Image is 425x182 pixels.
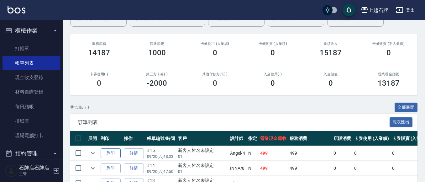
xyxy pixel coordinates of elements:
button: 列印 [101,148,121,158]
h2: 卡券使用 (入業績) [193,42,236,46]
th: 列印 [99,131,122,146]
h3: 0 [213,48,217,57]
div: 上越石牌 [368,6,388,14]
a: 每日結帳 [3,99,60,114]
h2: 營業現金應收 [367,72,410,76]
h3: 0 [97,79,101,88]
th: 客戶 [176,131,228,146]
button: 預約管理 [3,145,60,162]
td: 499 [259,161,288,176]
button: 櫃檯作業 [3,23,60,39]
a: 帳單列表 [3,56,60,70]
td: #15 [145,146,176,161]
h3: 0 [328,79,333,88]
p: 主管 [19,171,51,177]
h2: 卡券販賣 (入業績) [251,42,294,46]
td: 499 [288,161,332,176]
td: INNA /8 [228,161,247,176]
a: 材料自購登錄 [3,85,60,99]
td: 0 [332,161,353,176]
a: 詳情 [124,163,144,173]
button: expand row [88,148,97,158]
td: 499 [288,146,332,161]
p: 共 15 筆, 1 / 1 [70,104,90,110]
h2: 業績收入 [309,42,352,46]
a: 排班表 [3,114,60,128]
p: 09/20 (六) 17:50 [147,169,175,174]
h3: 0 [386,48,391,57]
h3: 15187 [320,48,342,57]
td: N [247,161,259,176]
a: 報表匯出 [390,119,413,125]
a: 現場電腦打卡 [3,128,60,143]
button: 報表匯出 [390,117,413,127]
th: 操作 [122,131,145,146]
th: 營業現金應收 [259,131,288,146]
p: 09/20 (六) 18:33 [147,154,175,159]
td: 0 [353,146,391,161]
h3: -2000 [147,79,167,88]
a: 詳情 [124,148,144,158]
th: 服務消費 [288,131,332,146]
h3: 0 [213,79,217,88]
td: N [247,146,259,161]
p: 01 [178,154,227,159]
div: 新客人 姓名未設定 [178,147,227,154]
h2: 卡券販賣 (不入業績) [367,42,410,46]
p: 01 [178,169,227,174]
button: expand row [88,163,97,173]
h3: 0 [270,48,275,57]
span: 訂單列表 [78,119,390,126]
h2: 入金使用(-) [251,72,294,76]
button: save [343,4,355,16]
a: 打帳單 [3,41,60,56]
h2: 第三方卡券(-) [136,72,179,76]
td: #14 [145,161,176,176]
th: 卡券使用 (入業績) [353,131,391,146]
td: Angel /4 [228,146,247,161]
h3: 13187 [378,79,400,88]
h3: 1000 [148,48,166,57]
h3: 14187 [88,48,110,57]
td: 0 [332,146,353,161]
th: 店販消費 [332,131,353,146]
button: 列印 [101,163,121,173]
img: Person [5,164,18,177]
button: 登出 [393,4,417,16]
h2: 卡券使用(-) [78,72,121,76]
button: 上越石牌 [358,4,391,17]
a: 現金收支登錄 [3,70,60,85]
div: 新客人 姓名未設定 [178,162,227,169]
img: Logo [8,6,25,13]
th: 帳單編號/時間 [145,131,176,146]
h2: 入金儲值 [309,72,352,76]
h3: 服務消費 [78,42,121,46]
button: 全部展開 [395,103,418,112]
h2: 其他付款方式(-) [193,72,236,76]
h3: 0 [270,79,275,88]
th: 設計師 [228,131,247,146]
td: 499 [259,146,288,161]
td: 0 [353,161,391,176]
h5: 石牌店石牌店 [19,165,51,171]
th: 指定 [247,131,259,146]
h2: 店販消費 [136,42,179,46]
th: 展開 [87,131,99,146]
